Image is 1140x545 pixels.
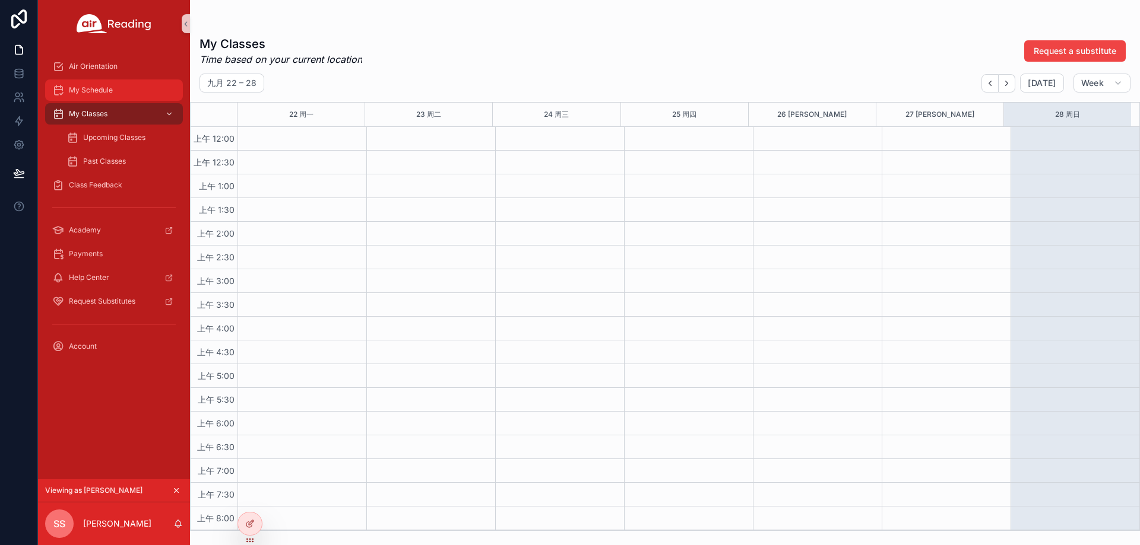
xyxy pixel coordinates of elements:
[194,442,237,452] span: 上午 6:30
[1073,74,1130,93] button: Week
[69,273,109,282] span: Help Center
[1081,78,1104,88] span: Week
[196,205,237,215] span: 上午 1:30
[83,133,145,142] span: Upcoming Classes
[191,157,237,167] span: 上午 12:30
[45,291,183,312] a: Request Substitutes
[191,133,237,144] span: 上午 12:00
[45,56,183,77] a: Air Orientation
[544,103,569,126] button: 24 周三
[83,518,151,530] p: [PERSON_NAME]
[195,371,237,381] span: 上午 5:00
[195,394,237,404] span: 上午 5:30
[69,180,122,190] span: Class Feedback
[69,225,101,235] span: Academy
[195,466,237,476] span: 上午 7:00
[45,243,183,264] a: Payments
[194,276,237,286] span: 上午 3:00
[194,299,237,310] span: 上午 3:30
[45,486,142,495] span: Viewing as [PERSON_NAME]
[194,252,237,262] span: 上午 2:30
[1020,74,1063,93] button: [DATE]
[69,85,113,95] span: My Schedule
[45,79,183,101] a: My Schedule
[194,347,237,357] span: 上午 4:30
[199,52,362,66] em: Time based on your current location
[207,77,256,89] h2: 九月 22 – 28
[1034,45,1116,57] span: Request a substitute
[45,219,183,241] a: Academy
[45,174,183,196] a: Class Feedback
[38,47,190,372] div: scrollable content
[1028,78,1056,88] span: [DATE]
[69,342,97,351] span: Account
[194,228,237,238] span: 上午 2:00
[59,127,183,148] a: Upcoming Classes
[416,103,441,126] button: 23 周二
[195,489,237,499] span: 上午 7:30
[999,74,1015,93] button: Next
[672,103,696,126] button: 25 周四
[199,36,362,52] h1: My Classes
[59,151,183,172] a: Past Classes
[981,74,999,93] button: Back
[905,103,974,126] button: 27 [PERSON_NAME]
[1024,40,1126,62] button: Request a substitute
[69,249,103,259] span: Payments
[45,336,183,357] a: Account
[45,267,183,288] a: Help Center
[69,62,118,71] span: Air Orientation
[777,103,847,126] button: 26 [PERSON_NAME]
[194,418,237,428] span: 上午 6:00
[289,103,313,126] button: 22 周一
[53,517,65,531] span: SS
[194,323,237,333] span: 上午 4:00
[45,103,183,125] a: My Classes
[1055,103,1080,126] button: 28 周日
[196,181,237,191] span: 上午 1:00
[69,297,135,306] span: Request Substitutes
[77,14,151,33] img: App logo
[194,513,237,523] span: 上午 8:00
[69,109,107,119] span: My Classes
[83,157,126,166] span: Past Classes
